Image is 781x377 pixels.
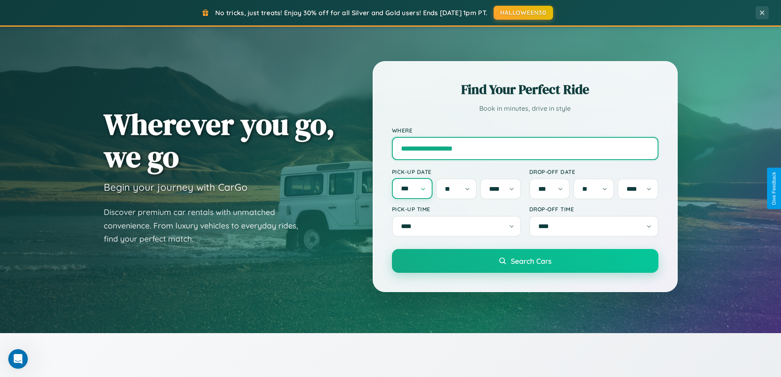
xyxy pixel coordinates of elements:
[529,168,658,175] label: Drop-off Date
[529,206,658,212] label: Drop-off Time
[104,181,248,193] h3: Begin your journey with CarGo
[104,206,309,246] p: Discover premium car rentals with unmatched convenience. From luxury vehicles to everyday rides, ...
[511,256,551,265] span: Search Cars
[392,168,521,175] label: Pick-up Date
[392,103,658,114] p: Book in minutes, drive in style
[392,127,658,134] label: Where
[104,108,335,173] h1: Wherever you go, we go
[771,172,777,205] div: Give Feedback
[215,9,487,17] span: No tricks, just treats! Enjoy 30% off for all Silver and Gold users! Ends [DATE] 1pm PT.
[392,206,521,212] label: Pick-up Time
[392,80,658,98] h2: Find Your Perfect Ride
[392,249,658,273] button: Search Cars
[494,6,553,20] button: HALLOWEEN30
[8,349,28,369] iframe: Intercom live chat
